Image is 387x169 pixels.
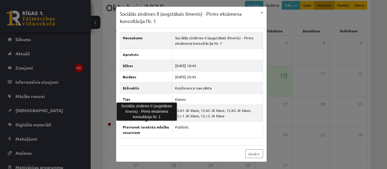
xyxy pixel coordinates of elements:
[172,60,263,71] td: [DATE] 18:45
[245,149,263,158] a: Aizvērt
[120,60,172,71] th: Sākas
[172,122,263,138] td: Publisks
[172,32,263,49] td: Sociālās zinātnes II (augstākais līmenis) - Pirms eksāmena konsultācija Nr. 1
[120,94,172,105] th: Tips
[257,7,267,18] button: ×
[172,105,263,122] td: 12.b1 JK klase, 12.b2 JK klase, 12.b3 JK klase, 12.c1 JK klase, 12.c2 JK klase
[172,83,263,94] td: Konference nav sākta
[120,49,172,60] th: Apraksts
[120,83,172,94] th: Stāvoklis
[120,122,172,138] th: Pievienot ierakstu mācību resursiem
[120,10,257,24] h3: Sociālās zinātnes II (augstākais līmenis) - Pirms eksāmena konsultācija Nr. 1
[120,32,172,49] th: Nosaukums
[120,71,172,83] th: Beidzas
[116,102,177,121] div: Sociālās zinātnes II (augstākais līmenis) - Pirms eksāmena konsultācija Nr. 1
[172,71,263,83] td: [DATE] 20:45
[172,94,263,105] td: Klases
